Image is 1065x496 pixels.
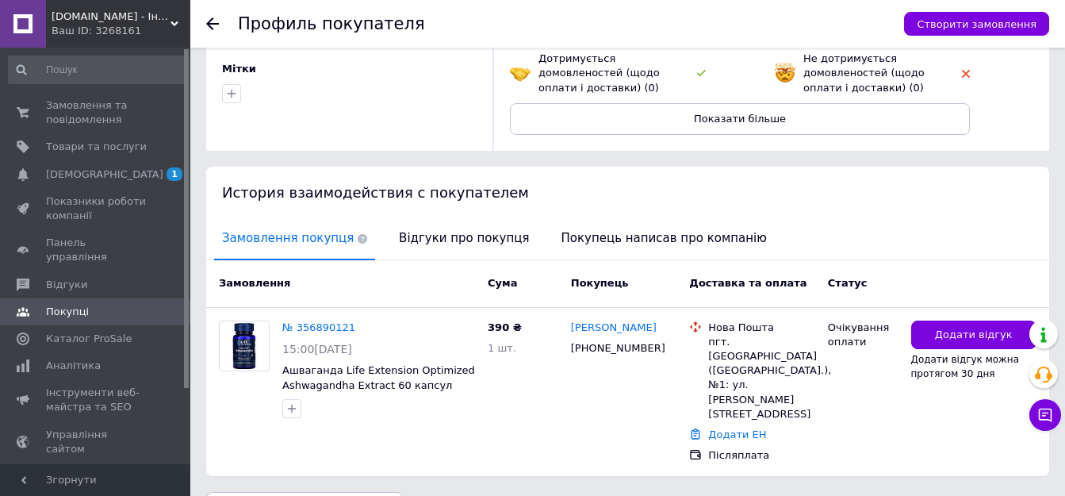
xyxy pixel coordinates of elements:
[206,17,219,30] div: Повернутися назад
[282,321,355,333] a: № 356890121
[917,18,1036,30] span: Створити замовлення
[219,277,290,289] span: Замовлення
[46,167,163,182] span: [DEMOGRAPHIC_DATA]
[46,98,147,127] span: Замовлення та повідомлення
[828,321,898,349] div: Очікування оплати
[46,278,87,292] span: Відгуки
[694,113,786,125] span: Показати більше
[488,342,516,354] span: 1 шт.
[46,194,147,223] span: Показники роботи компанії
[708,321,815,335] div: Нова Пошта
[46,305,89,319] span: Покупці
[8,56,187,84] input: Пошук
[220,321,269,371] img: Фото товару
[803,52,925,93] span: Не дотримується домовленостей (щодо оплати і доставки) (0)
[904,12,1049,36] button: Створити замовлення
[222,63,256,75] span: Мітки
[52,10,170,24] span: izdorov.com.ua - Інтернет-магазин вітамінів і біодобавок
[214,218,375,259] span: Замовлення покупця
[46,359,101,373] span: Аналітика
[238,14,425,33] h1: Профиль покупателя
[46,140,147,154] span: Товари та послуги
[282,343,352,356] span: 15:00[DATE]
[282,364,475,391] a: Ашваганда Life Extension Optimized Ashwagandha Extract 60 капсул
[219,321,270,371] a: Фото товару
[46,428,147,456] span: Управління сайтом
[488,277,517,289] span: Cума
[775,63,795,83] img: emoji
[222,184,529,201] span: История взаимодействия с покупателем
[708,429,766,440] a: Додати ЕН
[911,354,1020,379] span: Додати відгук можна протягом 30 дня
[911,321,1037,350] button: Додати відгук
[568,338,665,359] div: [PHONE_NUMBER]
[538,52,660,93] span: Дотримується домовленостей (щодо оплати і доставки) (0)
[46,332,132,346] span: Каталог ProSale
[510,103,970,135] button: Показати більше
[571,277,629,289] span: Покупець
[962,70,970,78] img: rating-tag-type
[52,24,190,38] div: Ваш ID: 3268161
[167,167,182,181] span: 1
[708,335,815,421] div: пгт. [GEOGRAPHIC_DATA] ([GEOGRAPHIC_DATA].), №1: ул. [PERSON_NAME][STREET_ADDRESS]
[708,448,815,463] div: Післяплата
[689,277,806,289] span: Доставка та оплата
[828,277,868,289] span: Статус
[554,218,775,259] span: Покупець написав про компанію
[391,218,537,259] span: Відгуки про покупця
[46,386,147,414] span: Інструменти веб-майстра та SEO
[935,328,1013,343] span: Додати відгук
[488,321,522,333] span: 390 ₴
[571,321,657,336] a: [PERSON_NAME]
[510,63,531,83] img: emoji
[697,70,706,77] img: rating-tag-type
[1029,399,1061,431] button: Чат з покупцем
[46,236,147,264] span: Панель управління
